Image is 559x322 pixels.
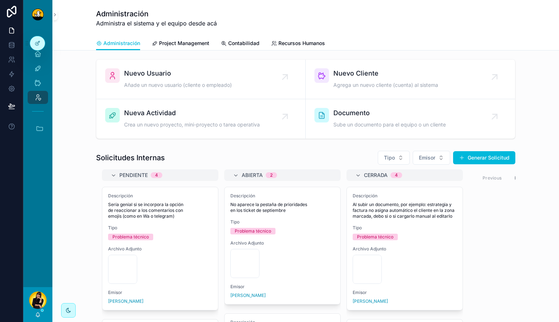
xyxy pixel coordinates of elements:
button: Select Button [378,151,410,165]
span: Emisor [353,290,457,295]
a: Contabilidad [221,37,259,51]
a: Nuevo ClienteAgrega un nuevo cliente (cuenta) al sistema [306,60,515,99]
span: Abierta [242,172,263,179]
span: Administra el sistema y el equipo desde acá [96,19,217,28]
a: [PERSON_NAME] [353,298,388,304]
span: Tipo [108,225,212,231]
span: Nuevo Cliente [333,68,438,79]
span: Añade un nuevo usuario (cliente o empleado) [124,81,232,89]
span: Contabilidad [228,40,259,47]
a: DocumentoSube un documento para el equipo o un cliente [306,99,515,138]
a: Administración [96,37,140,51]
a: DescripciónSería genial si se incorpora la opción de reaccionar a los comentarios con emojis (com... [102,187,218,310]
a: DescripciónAl subir un documento, por ejemplo: estrategia y factura no asigna automático el clien... [346,187,463,310]
div: Problema técnico [235,228,271,234]
div: Problema técnico [357,234,393,240]
span: Tipo [230,219,334,225]
h1: Solicitudes Internas [96,153,165,163]
span: Descripción [108,193,212,199]
button: Select Button [413,151,450,165]
a: [PERSON_NAME] [108,298,143,304]
div: scrollable content [23,29,52,149]
span: Emisor [419,154,435,161]
span: Sube un documento para el equipo o un cliente [333,121,446,128]
h1: Administración [96,9,217,19]
span: Al subir un documento, por ejemplo: estrategia y factura no asigna automático el cliente en la zo... [353,202,457,219]
span: Pendiente [119,172,148,179]
span: No aparece la pestaña de prioridades en los ticket de septiembre [230,202,334,213]
img: App logo [32,9,44,20]
span: Tipo [384,154,395,161]
button: Next [510,172,530,184]
span: Emisor [230,284,334,290]
button: Generar Solicitud [453,151,515,164]
span: Sería genial si se incorpora la opción de reaccionar a los comentarios con emojis (como en Wa o t... [108,202,212,219]
div: 4 [155,172,158,178]
span: Emisor [108,290,212,295]
a: Project Management [152,37,209,51]
span: Archivo Adjunto [108,246,212,252]
a: Recursos Humanos [271,37,325,51]
div: 2 [270,172,273,178]
a: [PERSON_NAME] [230,293,266,298]
span: Tipo [353,225,457,231]
span: Nuevo Usuario [124,68,232,79]
span: Archivo Adjunto [353,246,457,252]
a: Nuevo UsuarioAñade un nuevo usuario (cliente o empleado) [96,60,306,99]
span: Cerrada [364,172,388,179]
span: Descripción [353,193,457,199]
span: Crea un nuevo proyecto, mini-proyecto o tarea operativa [124,121,260,128]
span: Archivo Adjunto [230,240,334,246]
div: Problema técnico [112,234,149,240]
span: Documento [333,108,446,118]
span: Administración [103,40,140,47]
span: Nueva Actividad [124,108,260,118]
span: Agrega un nuevo cliente (cuenta) al sistema [333,81,438,89]
span: Recursos Humanos [278,40,325,47]
span: Project Management [159,40,209,47]
a: DescripciónNo aparece la pestaña de prioridades en los ticket de septiembreTipoProblema técnicoAr... [224,187,341,305]
div: 4 [395,172,398,178]
a: Nueva ActividadCrea un nuevo proyecto, mini-proyecto o tarea operativa [96,99,306,138]
span: Descripción [230,193,334,199]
